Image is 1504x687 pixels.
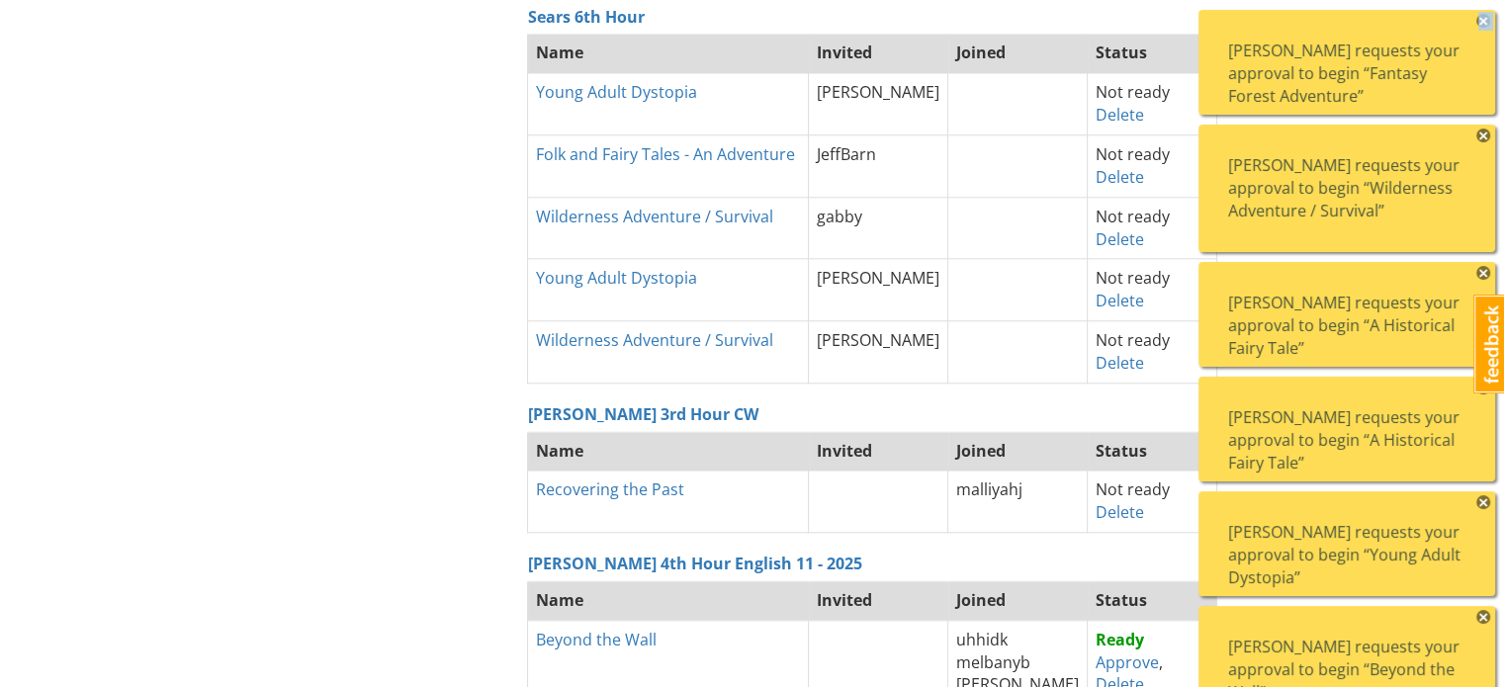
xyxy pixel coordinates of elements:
[1476,495,1490,509] span: ×
[1096,166,1144,188] a: Delete
[817,143,876,165] span: JeffBarn
[536,478,684,500] a: Recovering the Past
[1088,34,1216,73] th: Status
[809,580,948,620] th: Invited
[528,403,758,425] a: [PERSON_NAME] 3rd Hour CW
[1476,129,1490,142] span: ×
[536,329,773,351] a: Wilderness Adventure / Survival
[1096,501,1144,523] a: Delete
[528,6,645,28] a: Sears 6th Hour
[1476,381,1490,394] span: ×
[1096,478,1170,500] span: Not ready
[1096,206,1170,227] span: Not ready
[948,580,1088,620] th: Joined
[536,629,657,650] a: Beyond the Wall
[956,629,1008,650] span: uhhidk
[536,267,697,289] a: Young Adult Dystopia
[809,431,948,471] th: Invited
[1096,81,1170,103] span: Not ready
[528,34,809,73] th: Name
[817,81,939,103] span: [PERSON_NAME]
[1228,292,1465,360] div: [PERSON_NAME] requests your approval to begin “A Historical Fairy Tale”
[1096,228,1144,250] a: Delete
[1096,104,1144,126] a: Delete
[948,431,1088,471] th: Joined
[1228,521,1465,589] div: [PERSON_NAME] requests your approval to begin “Young Adult Dystopia”
[528,431,809,471] th: Name
[1096,329,1170,351] span: Not ready
[817,267,939,289] span: [PERSON_NAME]
[1228,154,1465,222] div: [PERSON_NAME] requests your approval to begin “Wilderness Adventure / Survival”
[1228,406,1465,474] div: [PERSON_NAME] requests your approval to begin “A Historical Fairy Tale”
[1476,266,1490,280] span: ×
[1096,651,1159,673] a: Approve
[1096,629,1144,650] strong: Ready
[1088,580,1216,620] th: Status
[1096,267,1170,289] span: Not ready
[1096,352,1144,374] a: Delete
[956,478,1022,500] span: malliyahj
[528,580,809,620] th: Name
[536,206,773,227] a: Wilderness Adventure / Survival
[1476,610,1490,624] span: ×
[1228,40,1465,108] div: [PERSON_NAME] requests your approval to begin “Fantasy Forest Adventure”
[1096,143,1170,165] span: Not ready
[1476,14,1490,28] span: ×
[956,651,1030,673] span: melbanyb
[809,34,948,73] th: Invited
[817,329,939,351] span: [PERSON_NAME]
[1096,290,1144,311] a: Delete
[948,34,1088,73] th: Joined
[536,143,795,165] a: Folk and Fairy Tales - An Adventure
[817,206,862,227] span: gabby
[536,81,697,103] a: Young Adult Dystopia
[1088,431,1216,471] th: Status
[528,553,862,574] a: [PERSON_NAME] 4th Hour English 11 - 2025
